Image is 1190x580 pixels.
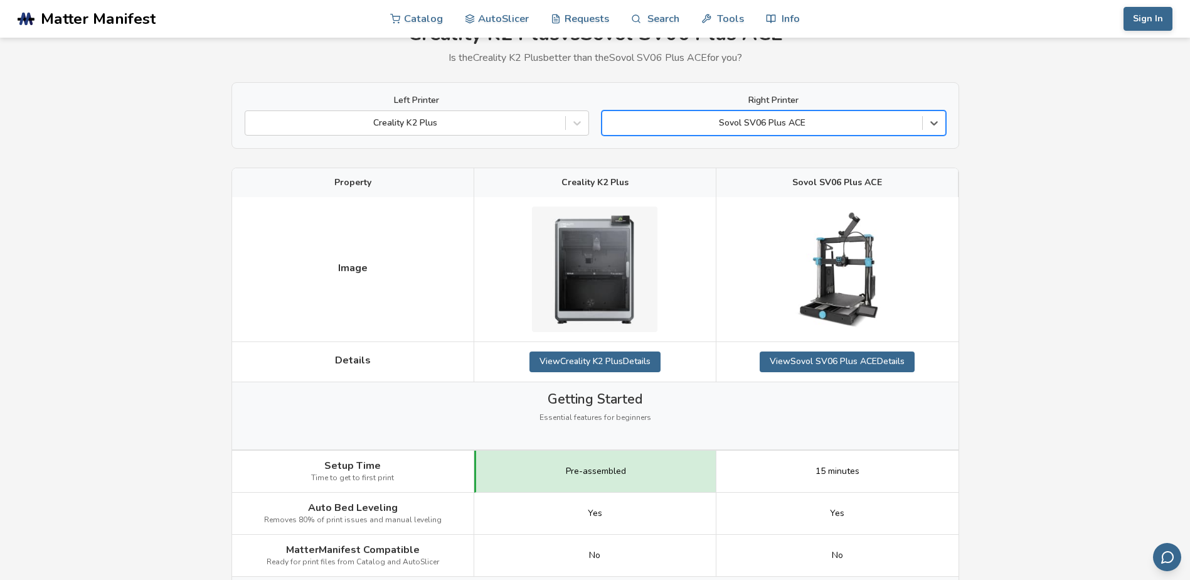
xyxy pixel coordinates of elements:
[267,558,439,567] span: Ready for print files from Catalog and AutoSlicer
[792,178,882,188] span: Sovol SV06 Plus ACE
[334,178,371,188] span: Property
[245,95,589,105] label: Left Printer
[324,460,381,471] span: Setup Time
[308,502,398,513] span: Auto Bed Leveling
[832,550,843,561] span: No
[231,52,959,63] p: Is the Creality K2 Plus better than the Sovol SV06 Plus ACE for you?
[602,95,946,105] label: Right Printer
[252,118,254,128] input: Creality K2 Plus
[561,178,629,188] span: Creality K2 Plus
[830,508,844,518] span: Yes
[532,207,657,332] img: Creality K2 Plus
[548,392,642,407] span: Getting Started
[311,474,394,483] span: Time to get to first print
[1153,543,1181,571] button: Send feedback via email
[41,10,156,28] span: Matter Manifest
[588,508,602,518] span: Yes
[286,544,420,556] span: MatterManifest Compatible
[775,207,900,332] img: Sovol SV06 Plus ACE
[335,355,371,366] span: Details
[264,516,442,525] span: Removes 80% of print issues and manual leveling
[529,352,661,372] a: ViewCreality K2 PlusDetails
[566,466,626,476] span: Pre-assembled
[760,352,915,372] a: ViewSovol SV06 Plus ACEDetails
[589,550,600,561] span: No
[231,23,959,46] h1: Creality K2 Plus vs Sovol SV06 Plus ACE
[1124,7,1172,31] button: Sign In
[338,262,368,274] span: Image
[539,414,651,422] span: Essential features for beginners
[815,466,859,476] span: 15 minutes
